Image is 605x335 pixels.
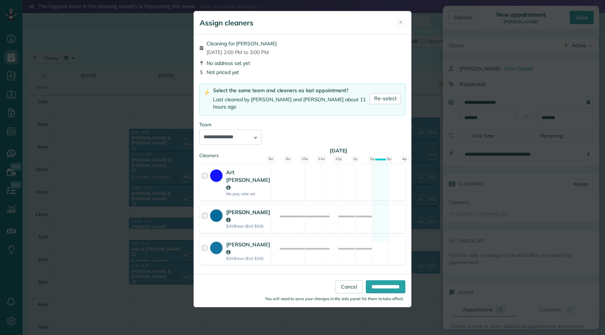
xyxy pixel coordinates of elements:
[199,60,406,67] div: No address set yet
[199,121,406,128] div: Team
[213,87,370,94] div: Select the same team and cleaners as last appointment?
[226,191,270,196] strong: No pay rate set
[207,49,277,56] span: [DATE] 2:00 PM to 3:00 PM
[199,69,406,76] div: Not priced yet
[199,152,406,154] div: Cleaners
[226,256,270,261] strong: $20/hour (Est: $20)
[226,241,270,256] strong: [PERSON_NAME]
[335,280,363,293] a: Cancel
[226,169,270,191] strong: Art [PERSON_NAME]
[200,18,253,28] h5: Assign cleaners
[265,296,404,301] small: You will need to save your changes in the side panel for them to take effect.
[204,89,210,97] img: lightning-bolt-icon-94e5364df696ac2de96d3a42b8a9ff6ba979493684c50e6bbbcda72601fa0d29.png
[213,96,370,111] div: Last cleaned by [PERSON_NAME] and [PERSON_NAME] about 11 hours ago
[399,19,403,26] span: ✕
[370,93,401,104] a: Re-select
[226,224,270,229] strong: $20/hour (Est: $20)
[207,40,277,47] span: Cleaning for [PERSON_NAME]
[226,209,270,223] strong: [PERSON_NAME]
